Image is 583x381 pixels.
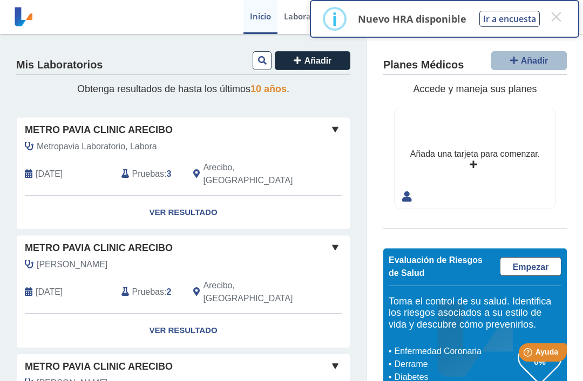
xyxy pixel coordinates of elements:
div: : [113,279,186,305]
span: Maldonado Adames, Ferdy [37,258,107,271]
b: 3 [166,169,171,178]
button: Añadir [491,51,567,70]
li: Enfermedad Coronaria [391,345,518,358]
a: Ver Resultado [17,196,350,230]
button: Ir a encuesta [479,11,540,27]
div: Añada una tarjeta para comenzar. [410,148,540,161]
iframe: Help widget launcher [487,339,571,369]
div: i [332,9,337,29]
span: Metro Pavia Clinic Arecibo [25,241,173,255]
li: Derrame [391,358,518,371]
a: Empezar [500,257,561,276]
a: Ver Resultado [17,314,350,348]
p: Nuevo HRA disponible [358,12,466,25]
span: Metro Pavia Clinic Arecibo [25,359,173,374]
b: 2 [166,287,171,296]
span: Metro Pavia Clinic Arecibo [25,123,173,137]
span: Añadir [304,56,332,65]
span: Obtenga resultados de hasta los últimos . [77,84,289,94]
span: 10 años [250,84,287,94]
h4: Mis Laboratorios [16,59,103,72]
span: Empezar [513,262,549,272]
h4: Planes Médicos [383,59,464,72]
span: Pruebas [132,286,164,299]
div: : [113,161,186,187]
span: Accede y maneja sus planes [413,84,537,94]
span: 2025-08-21 [36,286,63,299]
span: Evaluación de Riesgos de Salud [389,255,483,278]
h5: Toma el control de su salud. Identifica los riesgos asociados a su estilo de vida y descubre cómo... [389,296,561,331]
span: Arecibo, PR [203,161,297,187]
span: Arecibo, PR [203,279,297,305]
span: 2025-10-02 [36,168,63,181]
button: Close this dialog [546,7,566,26]
button: Añadir [275,51,350,70]
span: Añadir [521,56,548,65]
span: Metropavia Laboratorio, Labora [37,140,157,153]
span: Pruebas [132,168,164,181]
